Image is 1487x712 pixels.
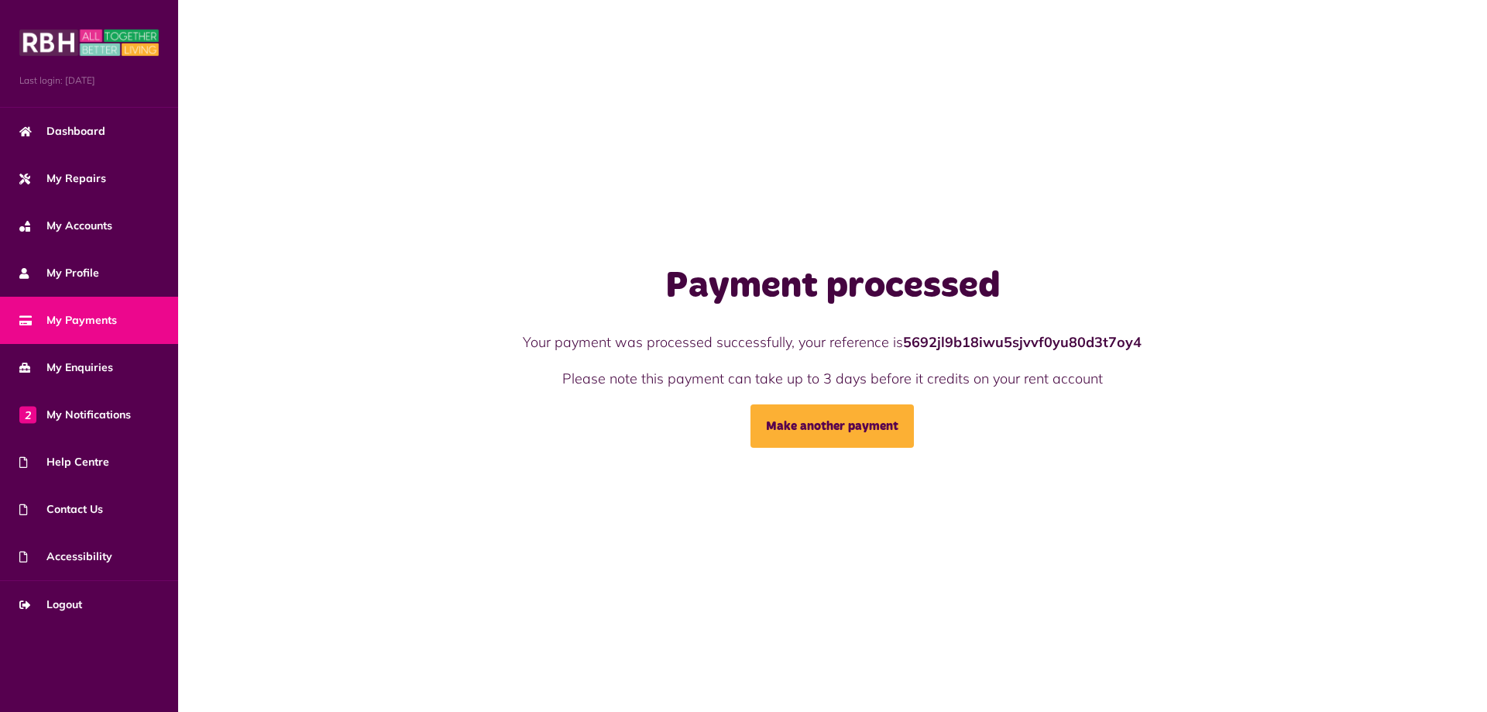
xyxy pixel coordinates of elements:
[19,359,113,376] span: My Enquiries
[19,265,99,281] span: My Profile
[19,454,109,470] span: Help Centre
[398,332,1267,353] p: Your payment was processed successfully, your reference is
[398,368,1267,389] p: Please note this payment can take up to 3 days before it credits on your rent account
[19,312,117,328] span: My Payments
[19,549,112,565] span: Accessibility
[19,170,106,187] span: My Repairs
[19,123,105,139] span: Dashboard
[19,501,103,518] span: Contact Us
[19,74,159,88] span: Last login: [DATE]
[19,597,82,613] span: Logout
[750,404,914,448] a: Make another payment
[19,27,159,58] img: MyRBH
[19,218,112,234] span: My Accounts
[19,406,36,423] span: 2
[398,264,1267,309] h1: Payment processed
[19,407,131,423] span: My Notifications
[903,333,1142,351] strong: 5692jl9b18iwu5sjvvf0yu80d3t7oy4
